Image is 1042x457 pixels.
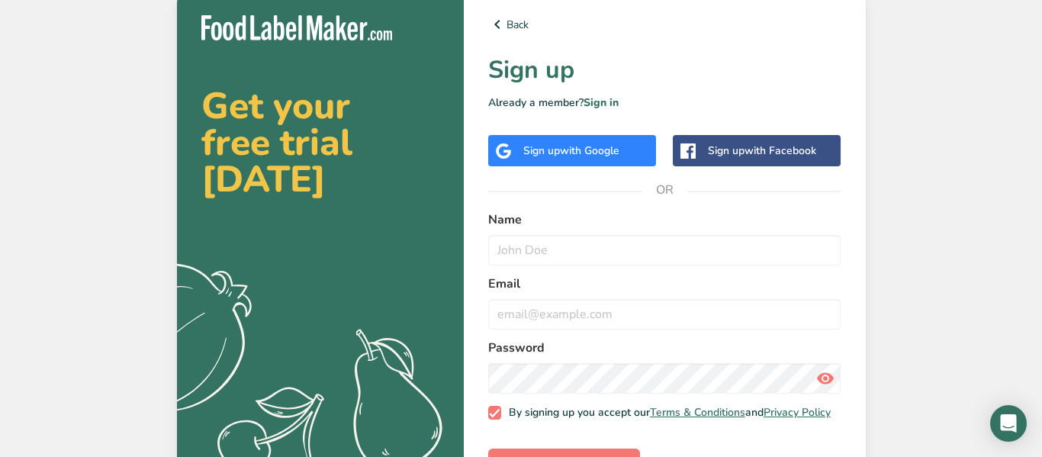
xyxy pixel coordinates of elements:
a: Terms & Conditions [650,405,745,420]
h2: Get your free trial [DATE] [201,88,439,198]
a: Back [488,15,841,34]
p: Already a member? [488,95,841,111]
h1: Sign up [488,52,841,89]
input: email@example.com [488,299,841,330]
div: Sign up [708,143,816,159]
div: Sign up [523,143,619,159]
label: Name [488,211,841,229]
span: with Google [560,143,619,158]
div: Open Intercom Messenger [990,405,1027,442]
span: By signing up you accept our and [501,406,831,420]
input: John Doe [488,235,841,266]
label: Password [488,339,841,357]
span: OR [642,167,687,213]
a: Privacy Policy [764,405,831,420]
a: Sign in [584,95,619,110]
img: Food Label Maker [201,15,392,40]
span: with Facebook [745,143,816,158]
label: Email [488,275,841,293]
